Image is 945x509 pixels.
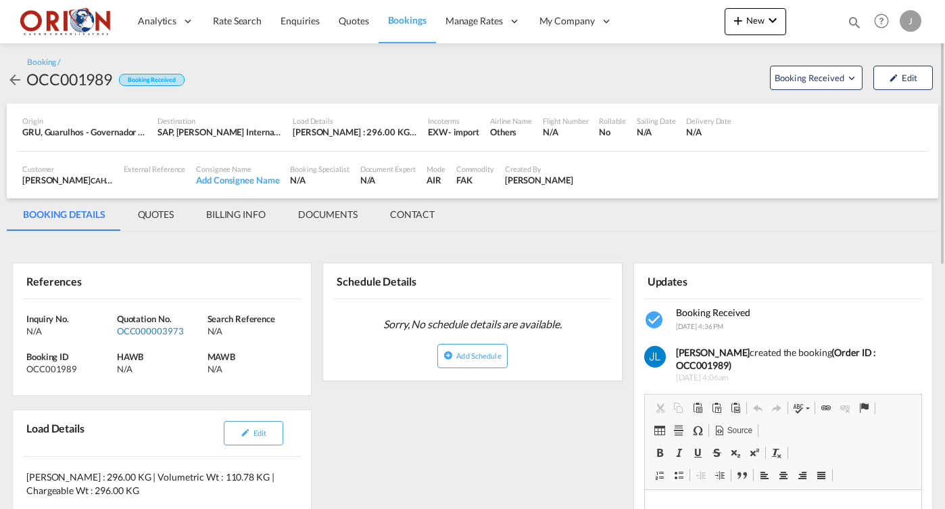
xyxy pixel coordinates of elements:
[117,351,144,362] span: HAWB
[707,444,726,462] a: Strike Through
[669,466,688,484] a: Insert/Remove Bulleted List
[428,116,479,126] div: Incoterms
[637,126,676,138] div: N/A
[20,6,112,37] img: 2c36fa60c4e911ed9fceb5e2556746cc.JPG
[599,116,625,126] div: Rollable
[333,269,470,292] div: Schedule Details
[650,422,669,439] a: Table
[282,198,374,231] md-tab-item: DOCUMENTS
[22,116,147,126] div: Origin
[900,10,921,32] div: J
[793,466,812,484] a: Align Right
[157,116,282,126] div: Destination
[7,68,26,90] div: icon-arrow-left
[490,126,532,138] div: Others
[726,399,745,417] a: Paste from Word
[360,174,416,186] div: N/A
[775,71,846,85] span: Booking Received
[676,372,919,384] span: [DATE] 4:06am
[676,322,724,330] span: [DATE] 4:36 PM
[14,14,263,28] body: Rich Text Editor, editor230
[692,466,710,484] a: Decrease Indent
[710,422,756,439] a: Source
[428,126,448,138] div: EXW
[770,66,863,90] button: Open demo menu
[599,126,625,138] div: No
[650,444,669,462] a: Bold (⌘+B)
[448,126,479,138] div: - import
[23,416,90,451] div: Load Details
[707,399,726,417] a: Paste as plain text (⌘+⌥+⇧+V)
[27,57,60,68] div: Booking /
[539,14,595,28] span: My Company
[669,444,688,462] a: Italic (⌘+I)
[117,325,204,337] div: OCC000003973
[374,198,451,231] md-tab-item: CONTACT
[644,269,781,292] div: Updates
[427,174,445,186] div: AIR
[650,399,669,417] a: Cut (⌘+X)
[7,72,23,88] md-icon: icon-arrow-left
[710,466,729,484] a: Increase Indent
[437,344,507,368] button: icon-plus-circleAdd Schedule
[208,313,275,324] span: Search Reference
[774,466,793,484] a: Centre
[669,399,688,417] a: Copy (⌘+C)
[543,116,589,126] div: Flight Number
[870,9,893,32] span: Help
[873,66,933,90] button: icon-pencilEdit
[124,164,185,174] div: External Reference
[686,116,731,126] div: Delivery Date
[847,15,862,35] div: icon-magnify
[196,164,279,174] div: Consignee Name
[676,307,750,318] span: Booking Received
[767,444,786,462] a: Remove Format
[765,12,781,28] md-icon: icon-chevron-down
[686,126,731,138] div: N/A
[644,346,666,368] img: 6gRCBf4NSdqify3zKckAAAAASUVORK5CYII=
[726,444,745,462] a: Subscript
[22,174,113,186] div: [PERSON_NAME]
[378,311,567,337] span: Sorry, No schedule details are available.
[725,425,752,437] span: Source
[456,174,494,186] div: FAK
[676,347,750,358] b: [PERSON_NAME]
[117,363,208,375] div: N/A
[835,399,854,417] a: Unlink
[767,399,786,417] a: Redo (⌘+Y)
[637,116,676,126] div: Sailing Date
[91,175,116,185] span: CAHSA
[730,15,781,26] span: New
[26,325,114,337] div: N/A
[293,126,417,138] div: [PERSON_NAME] : 296.00 KG | Volumetric Wt : 110.78 KG | Chargeable Wt : 296.00 KG
[490,116,532,126] div: Airline Name
[26,68,112,90] div: OCC001989
[650,466,669,484] a: Insert/Remove Numbered List
[748,399,767,417] a: Undo (⌘+Z)
[790,399,813,417] a: Spell Check As You Type
[644,309,666,331] md-icon: icon-checkbox-marked-circle
[445,14,503,28] span: Manage Rates
[22,164,113,174] div: Customer
[870,9,900,34] div: Help
[22,126,147,138] div: GRU, Guarulhos - Governador André Franco Montoro International, São Paulo, Brazil, South America,...
[208,325,295,337] div: N/A
[119,74,184,87] div: Booking Received
[253,428,266,437] span: Edit
[117,313,172,324] span: Quotation No.
[725,8,786,35] button: icon-plus 400-fgNewicon-chevron-down
[339,15,368,26] span: Quotes
[241,428,250,437] md-icon: icon-pencil
[26,351,69,362] span: Booking ID
[213,15,262,26] span: Rate Search
[208,363,223,375] div: N/A
[733,466,752,484] a: Block Quote
[208,351,236,362] span: MAWB
[688,422,707,439] a: Insert Special Character
[505,164,573,174] div: Created By
[745,444,764,462] a: Superscript
[26,363,114,375] div: OCC001989
[122,198,190,231] md-tab-item: QUOTES
[443,351,453,360] md-icon: icon-plus-circle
